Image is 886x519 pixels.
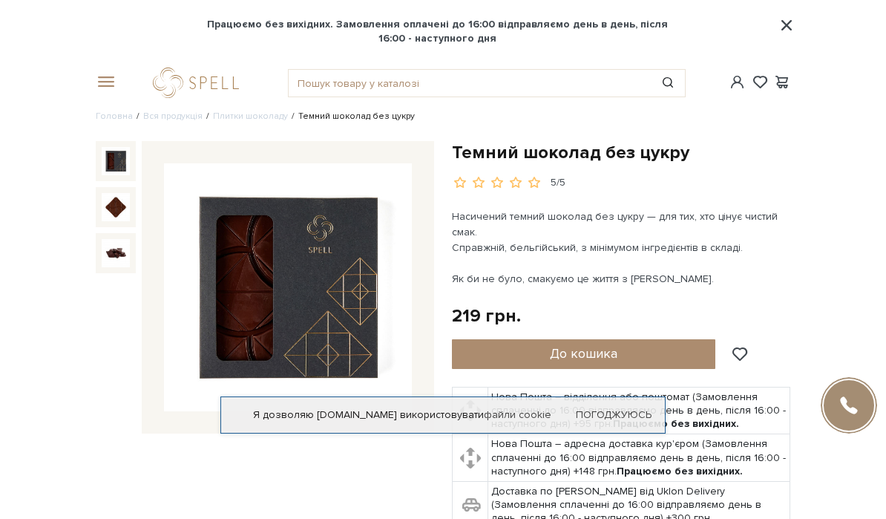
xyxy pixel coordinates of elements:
div: 219 грн. [452,304,521,327]
input: Пошук товару у каталозі [289,70,651,97]
img: Темний шоколад без цукру [164,163,412,411]
div: 5/5 [551,176,565,190]
img: Темний шоколад без цукру [102,147,130,175]
div: Я дозволяю [DOMAIN_NAME] використовувати [221,408,665,422]
span: Справжній, бельгійський, з мінімумом інгредієнтів в складі. [452,241,743,254]
img: Темний шоколад без цукру [102,239,130,267]
td: Нова Пошта – адресна доставка кур'єром (Замовлення сплаченні до 16:00 відправляємо день в день, п... [488,434,790,482]
a: Головна [96,111,133,122]
span: До кошика [550,345,617,362]
li: Темний шоколад без цукру [288,110,415,123]
a: logo [153,68,246,98]
button: До кошика [452,339,715,369]
a: Плитки шоколаду [213,111,288,122]
h1: Темний шоколад без цукру [452,141,790,164]
img: Темний шоколад без цукру [102,193,130,221]
b: Працюємо без вихідних. [617,465,743,477]
strong: Працюємо без вихідних. Замовлення оплачені до 16:00 відправляємо день в день, після 16:00 - насту... [198,18,677,45]
a: файли cookie [484,408,551,421]
b: Працюємо без вихідних. [613,417,739,430]
td: Нова Пошта – відділення або поштомат (Замовлення сплаченні до 16:00 відправляємо день в день, піс... [488,387,790,434]
span: Насичений темний шоколад без цукру — для тих, хто цінує чистий смак. [452,210,781,238]
button: Пошук товару у каталозі [652,70,686,97]
a: Вся продукція [143,111,203,122]
a: Погоджуюсь [576,408,652,422]
span: Як би не було, смакуємо це життя з [PERSON_NAME]. [452,272,714,285]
